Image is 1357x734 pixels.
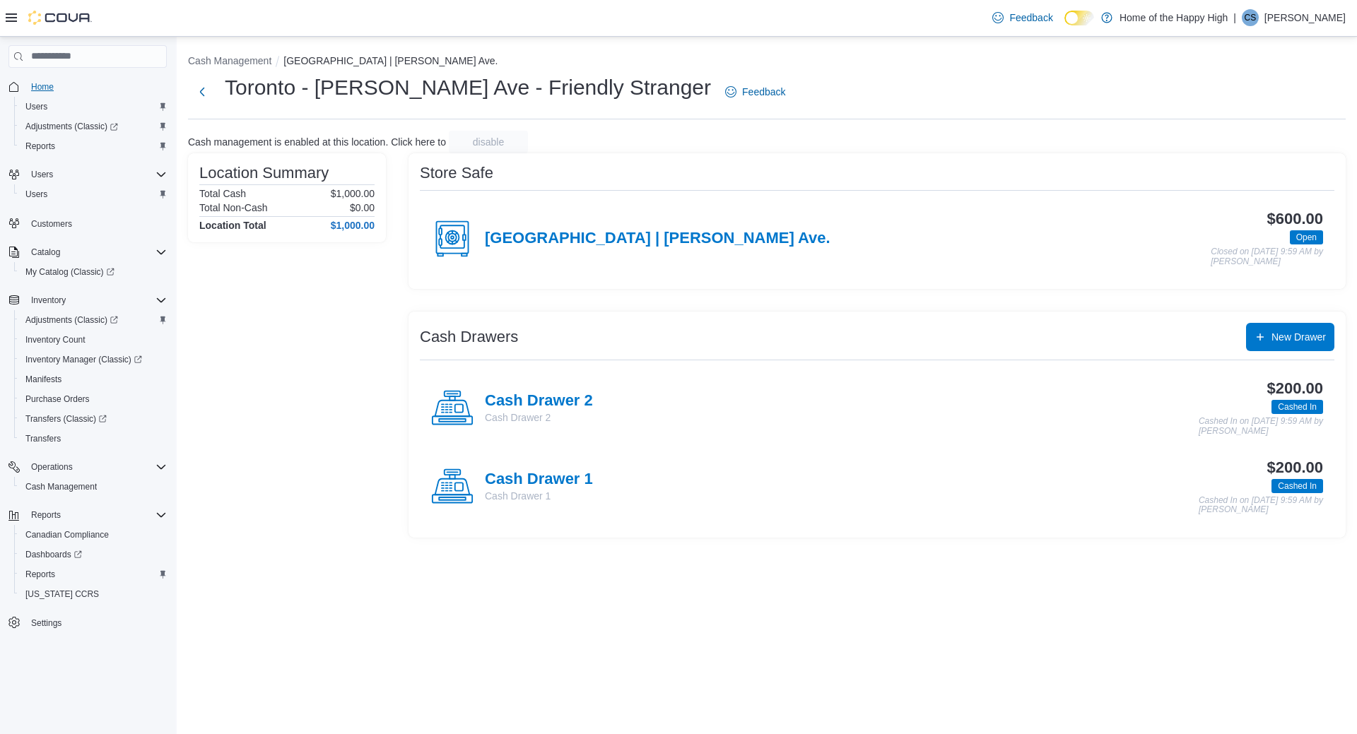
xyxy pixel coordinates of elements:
[3,290,172,310] button: Inventory
[20,478,167,495] span: Cash Management
[28,11,92,25] img: Cova
[199,165,329,182] h3: Location Summary
[25,141,55,152] span: Reports
[20,526,114,543] a: Canadian Compliance
[20,98,53,115] a: Users
[31,461,73,473] span: Operations
[1242,9,1259,26] div: Christine Sommerville
[3,76,172,97] button: Home
[20,118,124,135] a: Adjustments (Classic)
[719,78,791,106] a: Feedback
[1211,247,1323,266] p: Closed on [DATE] 9:59 AM by [PERSON_NAME]
[1271,330,1326,344] span: New Drawer
[485,489,593,503] p: Cash Drawer 1
[25,334,86,345] span: Inventory Count
[1267,459,1323,476] h3: $200.00
[14,330,172,350] button: Inventory Count
[20,586,105,603] a: [US_STATE] CCRS
[3,213,172,233] button: Customers
[1199,496,1323,515] p: Cashed In on [DATE] 9:59 AM by [PERSON_NAME]
[3,612,172,633] button: Settings
[14,350,172,369] a: Inventory Manager (Classic)
[1246,323,1334,351] button: New Drawer
[331,220,375,231] h4: $1,000.00
[485,470,593,489] h4: Cash Drawer 1
[449,131,528,153] button: disable
[3,242,172,262] button: Catalog
[1267,380,1323,397] h3: $200.00
[1267,211,1323,227] h3: $600.00
[20,546,88,563] a: Dashboards
[20,264,167,280] span: My Catalog (Classic)
[1064,11,1094,25] input: Dark Mode
[25,292,71,309] button: Inventory
[420,165,493,182] h3: Store Safe
[20,410,167,427] span: Transfers (Classic)
[14,184,172,204] button: Users
[1245,9,1257,26] span: CS
[20,410,112,427] a: Transfers (Classic)
[25,166,167,183] span: Users
[25,101,47,112] span: Users
[1290,230,1323,244] span: Open
[14,409,172,429] a: Transfers (Classic)
[25,78,167,95] span: Home
[20,118,167,135] span: Adjustments (Classic)
[31,295,66,306] span: Inventory
[25,189,47,200] span: Users
[14,545,172,564] a: Dashboards
[20,138,167,155] span: Reports
[1264,9,1346,26] p: [PERSON_NAME]
[25,614,167,632] span: Settings
[188,54,1346,71] nav: An example of EuiBreadcrumbs
[20,566,61,583] a: Reports
[25,166,59,183] button: Users
[987,4,1058,32] a: Feedback
[31,509,61,521] span: Reports
[20,186,53,203] a: Users
[20,186,167,203] span: Users
[1271,479,1323,493] span: Cashed In
[25,433,61,444] span: Transfers
[20,566,167,583] span: Reports
[20,331,91,348] a: Inventory Count
[25,507,167,523] span: Reports
[331,188,375,199] p: $1,000.00
[20,331,167,348] span: Inventory Count
[1296,231,1317,244] span: Open
[3,505,172,525] button: Reports
[1278,480,1317,492] span: Cashed In
[420,328,518,345] h3: Cash Drawers
[25,413,107,425] span: Transfers (Classic)
[25,588,99,600] span: [US_STATE] CCRS
[31,617,61,629] span: Settings
[485,392,593,410] h4: Cash Drawer 2
[25,215,78,232] a: Customers
[199,202,268,213] h6: Total Non-Cash
[485,410,593,425] p: Cash Drawer 2
[20,391,167,408] span: Purchase Orders
[25,529,109,540] span: Canadian Compliance
[25,266,114,278] span: My Catalog (Classic)
[31,218,72,230] span: Customers
[8,71,167,670] nav: Complex example
[199,188,246,199] h6: Total Cash
[25,374,61,385] span: Manifests
[20,312,167,328] span: Adjustments (Classic)
[25,393,90,405] span: Purchase Orders
[20,586,167,603] span: Washington CCRS
[1271,400,1323,414] span: Cashed In
[25,244,167,261] span: Catalog
[25,507,66,523] button: Reports
[20,391,95,408] a: Purchase Orders
[14,97,172,117] button: Users
[20,312,124,328] a: Adjustments (Classic)
[3,457,172,477] button: Operations
[350,202,375,213] p: $0.00
[25,244,66,261] button: Catalog
[14,136,172,156] button: Reports
[25,458,167,475] span: Operations
[25,292,167,309] span: Inventory
[20,526,167,543] span: Canadian Compliance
